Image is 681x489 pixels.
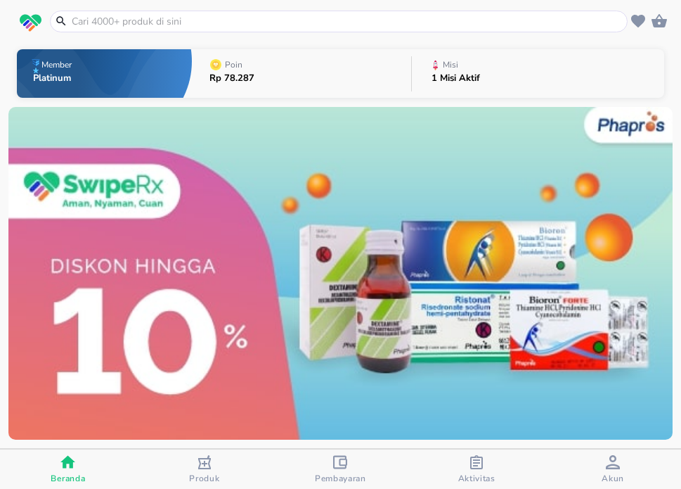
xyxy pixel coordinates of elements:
[443,61,458,69] p: Misi
[51,473,85,484] span: Beranda
[432,74,480,83] p: 1 Misi Aktif
[51,447,65,462] button: 6
[8,107,673,440] img: 84e3c0dc-2d53-4301-a6f7-a485895f1b8c.jpeg
[59,447,73,462] button: 7
[34,447,48,462] button: 4
[192,46,412,101] button: PoinRp 78.287
[42,447,56,462] button: 5
[17,46,191,101] button: MemberPlatinum
[70,14,624,29] input: Cari 4000+ produk di sini
[33,74,74,83] p: Platinum
[602,473,624,484] span: Akun
[225,61,242,69] p: Poin
[17,447,31,462] button: 2
[315,473,366,484] span: Pembayaran
[136,450,273,489] button: Produk
[8,447,22,462] button: 1
[76,447,90,462] button: 9
[189,473,219,484] span: Produk
[408,450,545,489] button: Aktivitas
[67,447,82,462] button: 8
[604,444,670,462] span: Lihat Semua
[599,440,673,466] button: Lihat Semua
[25,447,39,462] button: 3
[273,450,409,489] button: Pembayaran
[84,447,98,462] button: 10
[412,46,664,101] button: Misi1 Misi Aktif
[20,14,41,32] img: logo_swiperx_s.bd005f3b.svg
[458,473,495,484] span: Aktivitas
[41,61,72,69] p: Member
[545,450,681,489] button: Akun
[209,74,254,83] p: Rp 78.287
